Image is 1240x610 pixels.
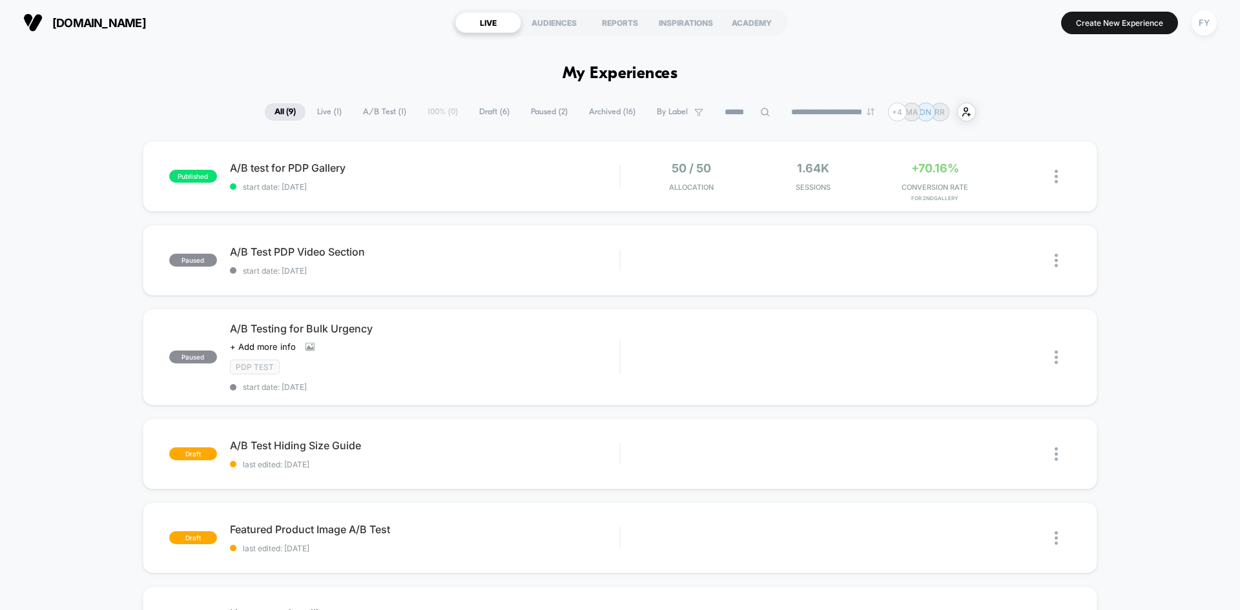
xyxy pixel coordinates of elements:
span: for 2ndGallery [877,195,993,201]
div: FY [1192,10,1217,36]
span: A/B Test Hiding Size Guide [230,439,619,452]
img: close [1055,447,1058,461]
button: FY [1188,10,1221,36]
span: +70.16% [911,161,959,175]
span: draft [169,447,217,460]
span: A/B Test PDP Video Section [230,245,619,258]
span: 50 / 50 [672,161,711,175]
div: REPORTS [587,12,653,33]
div: INSPIRATIONS [653,12,719,33]
span: PDP Test [230,360,280,374]
span: start date: [DATE] [230,382,619,392]
p: DN [920,107,931,117]
span: 1.64k [797,161,829,175]
span: Paused ( 2 ) [521,103,577,121]
span: Allocation [669,183,714,192]
span: start date: [DATE] [230,182,619,192]
div: LIVE [455,12,521,33]
div: AUDIENCES [521,12,587,33]
span: published [169,170,217,183]
span: paused [169,254,217,267]
span: Featured Product Image A/B Test [230,523,619,536]
img: close [1055,254,1058,267]
img: close [1055,351,1058,364]
span: By Label [657,107,688,117]
span: start date: [DATE] [230,266,619,276]
img: end [867,108,874,116]
img: close [1055,170,1058,183]
p: MA [905,107,918,117]
span: last edited: [DATE] [230,460,619,469]
span: A/B Testing for Bulk Urgency [230,322,619,335]
span: Draft ( 6 ) [470,103,519,121]
span: + Add more info [230,341,296,352]
span: CONVERSION RATE [877,183,993,192]
button: [DOMAIN_NAME] [19,12,150,33]
img: close [1055,531,1058,545]
h1: My Experiences [563,65,678,83]
span: A/B test for PDP Gallery [230,161,619,174]
span: All ( 9 ) [265,103,305,121]
span: A/B Test ( 1 ) [353,103,416,121]
div: ACADEMY [719,12,785,33]
span: draft [169,531,217,544]
span: Live ( 1 ) [307,103,351,121]
span: Sessions [756,183,871,192]
p: RR [935,107,945,117]
img: Visually logo [23,13,43,32]
span: paused [169,351,217,363]
span: Archived ( 16 ) [579,103,645,121]
span: last edited: [DATE] [230,544,619,553]
span: [DOMAIN_NAME] [52,16,146,30]
div: + 4 [888,103,907,121]
button: Create New Experience [1061,12,1178,34]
